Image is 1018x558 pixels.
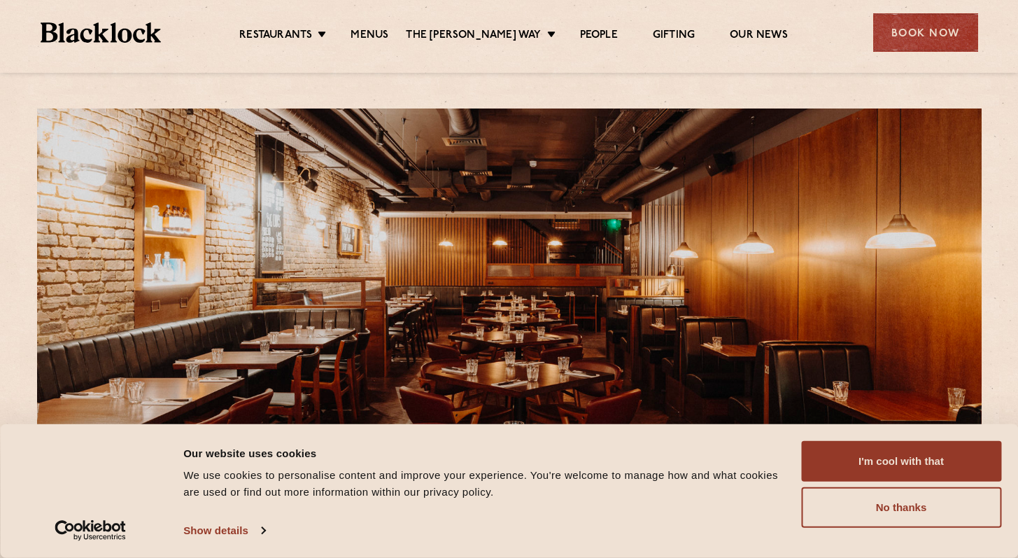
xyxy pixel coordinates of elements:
[801,487,1001,528] button: No thanks
[29,520,152,541] a: Usercentrics Cookiebot - opens in a new window
[183,520,264,541] a: Show details
[351,29,388,44] a: Menus
[406,29,541,44] a: The [PERSON_NAME] Way
[183,445,785,461] div: Our website uses cookies
[873,13,978,52] div: Book Now
[239,29,312,44] a: Restaurants
[653,29,695,44] a: Gifting
[801,441,1001,482] button: I'm cool with that
[730,29,788,44] a: Our News
[580,29,618,44] a: People
[183,467,785,501] div: We use cookies to personalise content and improve your experience. You're welcome to manage how a...
[41,22,162,43] img: BL_Textured_Logo-footer-cropped.svg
